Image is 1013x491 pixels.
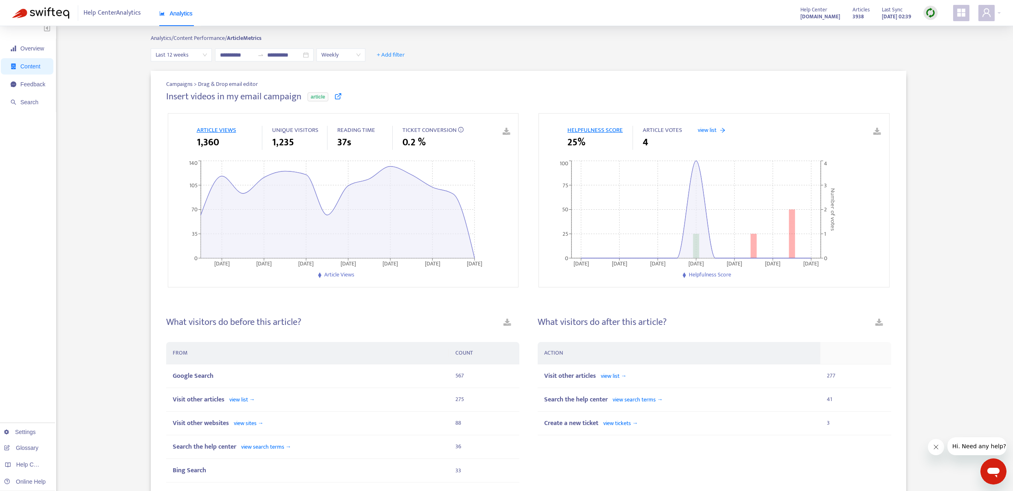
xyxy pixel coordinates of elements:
span: message [11,81,16,87]
span: ARTICLE VOTES [643,125,682,135]
span: TICKET CONVERSION [402,125,457,135]
a: Online Help [4,478,46,485]
tspan: [DATE] [424,259,440,268]
span: Visit other articles [544,370,596,381]
h4: Insert videos in my email campaign [166,91,301,102]
img: sync.dc5367851b00ba804db3.png [925,8,936,18]
span: 3 [827,418,830,427]
span: Overview [20,45,44,52]
span: signal [11,46,16,51]
span: Weekly [321,49,360,61]
span: view tickets → [603,419,638,428]
tspan: [DATE] [727,259,742,268]
h4: What visitors do before this article? [166,317,301,328]
tspan: 70 [191,205,198,215]
button: + Add filter [371,48,411,61]
span: Help Centers [16,461,50,468]
span: area-chart [159,11,165,16]
span: swap-right [257,52,264,58]
span: container [11,64,16,69]
span: Google Search [173,370,213,381]
span: arrow-right [720,127,725,133]
tspan: [DATE] [382,259,398,268]
iframe: Close message [928,439,944,455]
span: READING TIME [337,125,375,135]
span: Feedback [20,81,45,88]
span: Search the help center [173,441,236,452]
span: view list → [229,395,255,404]
span: view sites → [234,419,264,428]
span: view search terms → [613,395,663,404]
tspan: [DATE] [574,259,589,268]
span: Article Views [324,270,354,279]
span: Search [20,99,38,105]
span: + Add filter [377,50,405,60]
span: article [308,92,328,101]
tspan: Number of votes [828,188,838,231]
span: appstore [956,8,966,18]
span: Drag & Drop email editor [198,80,258,88]
span: Content [20,63,40,70]
strong: 3938 [853,12,864,21]
tspan: 0 [565,254,568,263]
span: 277 [827,371,835,380]
th: FROM [166,342,449,364]
span: HELPFULNESS SCORE [567,125,623,135]
span: search [11,99,16,105]
tspan: 100 [560,159,568,168]
span: Last Sync [882,5,903,14]
tspan: 25 [563,229,568,239]
span: 37s [337,135,351,150]
span: user [982,8,991,18]
iframe: Button to launch messaging window [980,458,1006,484]
tspan: 0 [824,254,827,263]
span: Campaigns [166,79,194,89]
span: 41 [827,395,832,404]
span: Analytics [159,10,193,17]
tspan: [DATE] [214,259,229,268]
tspan: [DATE] [467,259,482,268]
tspan: 3 [824,181,827,190]
span: > [194,79,198,89]
span: Visit other articles [173,394,224,405]
tspan: [DATE] [612,259,627,268]
span: 567 [455,371,464,380]
a: Settings [4,429,36,435]
span: 25% [567,135,585,150]
span: Visit other websites [173,418,229,429]
span: 4 [643,135,648,150]
img: Swifteq [12,7,69,19]
span: Help Center [800,5,827,14]
span: view list → [601,371,626,381]
tspan: 105 [189,181,198,190]
span: 33 [455,466,461,475]
a: [DOMAIN_NAME] [800,12,840,21]
tspan: 1 [824,229,826,239]
span: Analytics/ Content Performance/ [151,33,227,43]
span: 0.2 % [402,135,426,150]
span: Help Center Analytics [84,5,141,21]
span: view search terms → [241,442,291,452]
span: Helpfulness Score [689,270,731,279]
span: view list [698,126,716,134]
tspan: 35 [192,229,198,239]
span: Search the help center [544,394,608,405]
iframe: Message from company [947,437,1006,455]
h4: What visitors do after this article? [538,317,667,328]
tspan: [DATE] [340,259,356,268]
tspan: [DATE] [650,259,666,268]
span: 88 [455,418,461,427]
tspan: 75 [563,181,568,190]
span: UNIQUE VISITORS [272,125,319,135]
span: 1,360 [197,135,219,150]
span: 275 [455,395,464,404]
tspan: [DATE] [804,259,819,268]
span: Create a new ticket [544,418,598,429]
tspan: 4 [824,159,827,168]
strong: Article Metrics [227,33,261,43]
tspan: 50 [562,205,568,215]
span: to [257,52,264,58]
th: ACTION [538,342,820,364]
span: Articles [853,5,870,14]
